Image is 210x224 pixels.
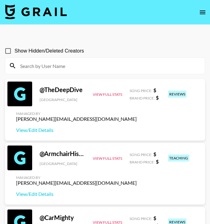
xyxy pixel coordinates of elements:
[16,175,137,180] div: Managed By
[168,154,189,162] div: teaching
[15,47,84,55] span: Show Hidden/Deleted Creators
[196,6,209,19] button: open drawer
[40,86,85,94] div: @ TheDeepDive
[93,92,122,97] button: View Full Stats
[156,158,159,164] strong: $
[130,216,152,221] span: Song Price:
[40,214,85,222] div: @ CarMighty
[16,191,137,197] a: View/Edit Details
[40,161,85,166] div: [GEOGRAPHIC_DATA]
[153,87,156,93] strong: $
[130,152,152,157] span: Song Price:
[153,215,156,221] strong: $
[156,95,159,100] strong: $
[130,96,155,100] span: Brand Price:
[130,88,152,93] span: Song Price:
[16,127,137,133] a: View/Edit Details
[16,61,201,71] input: Search by User Name
[40,150,85,158] div: @ ArmchairHistorian
[16,116,137,122] div: [PERSON_NAME][EMAIL_ADDRESS][DOMAIN_NAME]
[40,97,85,102] div: [GEOGRAPHIC_DATA]
[16,180,137,186] div: [PERSON_NAME][EMAIL_ADDRESS][DOMAIN_NAME]
[16,111,137,116] div: Managed By
[153,151,156,157] strong: $
[130,160,155,164] span: Brand Price:
[93,156,122,161] button: View Full Stats
[168,91,186,98] div: reviews
[5,4,67,19] img: Grail Talent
